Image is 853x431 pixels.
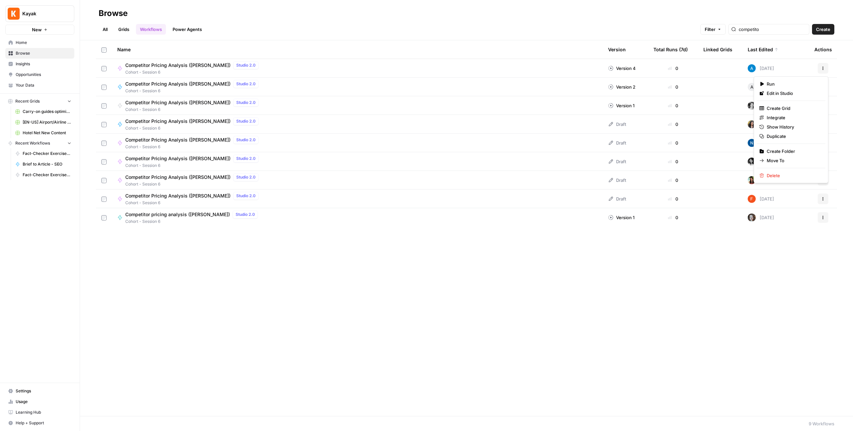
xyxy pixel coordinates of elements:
[748,195,774,203] div: [DATE]
[653,84,693,90] div: 0
[16,50,71,56] span: Browse
[125,99,231,106] span: Competitor Pricing Analysis ([PERSON_NAME])
[16,72,71,78] span: Opportunities
[748,83,774,91] div: [DATE]
[125,107,261,113] span: Cohort - Session 6
[750,84,753,90] span: A
[125,62,231,69] span: Competitor Pricing Analysis ([PERSON_NAME])
[236,118,256,124] span: Studio 2.0
[125,155,231,162] span: Competitor Pricing Analysis ([PERSON_NAME])
[5,25,74,35] button: New
[653,158,693,165] div: 0
[748,40,778,59] div: Last Edited
[653,214,693,221] div: 0
[653,40,688,59] div: Total Runs (7d)
[748,176,756,184] img: e4v89f89x2fg3vu1gtqy01mqi6az
[125,211,230,218] span: Competitor pricing analysis ([PERSON_NAME])
[748,64,756,72] img: o3cqybgnmipr355j8nz4zpq1mc6x
[5,59,74,69] a: Insights
[767,157,820,164] span: Move To
[748,120,774,128] div: [DATE]
[767,172,820,179] span: Delete
[236,137,256,143] span: Studio 2.0
[236,212,255,217] span: Studio 2.0
[5,80,74,91] a: Your Data
[748,158,756,166] img: 0w16hsb9dp3affd7irj0qqs67ma2
[748,102,774,110] div: [DATE]
[12,128,74,138] a: Hotel Net New Content
[23,130,71,136] span: Hotel Net New Content
[16,82,71,88] span: Your Data
[653,121,693,128] div: 0
[23,109,71,115] span: Carry-on guides optimization
[16,388,71,394] span: Settings
[12,170,74,180] a: Fact-Checker Exercises ([PERSON_NAME])
[117,192,597,206] a: Competitor Pricing Analysis ([PERSON_NAME])Studio 2.0Cohort - Session 6
[653,196,693,202] div: 0
[608,140,626,146] div: Draft
[814,40,832,59] div: Actions
[117,61,597,75] a: Competitor Pricing Analysis ([PERSON_NAME])Studio 2.0Cohort - Session 6
[117,173,597,187] a: Competitor Pricing Analysis ([PERSON_NAME])Studio 2.0Cohort - Session 6
[809,420,834,427] div: 9 Workflows
[5,48,74,59] a: Browse
[117,40,597,59] div: Name
[12,106,74,117] a: Carry-on guides optimization
[16,61,71,67] span: Insights
[117,211,597,224] a: Competitor pricing analysis ([PERSON_NAME])Studio 2.0Cohort - Session 6
[739,26,806,33] input: Search
[125,137,231,143] span: Competitor Pricing Analysis ([PERSON_NAME])
[117,80,597,94] a: Competitor Pricing Analysis ([PERSON_NAME])Studio 2.0Cohort - Session 6
[653,65,693,72] div: 0
[608,121,626,128] div: Draft
[125,88,261,94] span: Cohort - Session 6
[236,62,256,68] span: Studio 2.0
[705,26,715,33] span: Filter
[767,148,820,155] span: Create Folder
[608,196,626,202] div: Draft
[12,148,74,159] a: Fact-Checker Exercises ([PERSON_NAME])
[748,102,756,110] img: 4vx69xode0b6rvenq8fzgxnr47hp
[15,140,50,146] span: Recent Workflows
[136,24,166,35] a: Workflows
[653,102,693,109] div: 0
[117,117,597,131] a: Competitor Pricing Analysis ([PERSON_NAME])Studio 2.0Cohort - Session 6
[117,155,597,169] a: Competitor Pricing Analysis ([PERSON_NAME])Studio 2.0Cohort - Session 6
[748,64,774,72] div: [DATE]
[767,81,820,87] span: Run
[608,158,626,165] div: Draft
[748,176,774,184] div: [DATE]
[125,200,261,206] span: Cohort - Session 6
[5,396,74,407] a: Usage
[767,133,820,140] span: Duplicate
[125,69,261,75] span: Cohort - Session 6
[767,124,820,130] span: Show History
[5,386,74,396] a: Settings
[125,193,231,199] span: Competitor Pricing Analysis ([PERSON_NAME])
[125,125,261,131] span: Cohort - Session 6
[5,418,74,428] button: Help + Support
[12,117,74,128] a: [EN-US] Airport/Airline Content Refresh
[15,98,40,104] span: Recent Grids
[5,407,74,418] a: Learning Hub
[12,159,74,170] a: Brief to Article - SEO
[23,151,71,157] span: Fact-Checker Exercises ([PERSON_NAME])
[653,177,693,184] div: 0
[5,138,74,148] button: Recent Workflows
[767,114,820,121] span: Integrate
[169,24,206,35] a: Power Agents
[16,40,71,46] span: Home
[16,420,71,426] span: Help + Support
[125,218,261,224] span: Cohort - Session 6
[748,139,774,147] div: [DATE]
[5,69,74,80] a: Opportunities
[653,140,693,146] div: 0
[99,8,128,19] div: Browse
[5,96,74,106] button: Recent Grids
[748,214,774,221] div: [DATE]
[608,214,634,221] div: Version 1
[700,24,726,35] button: Filter
[125,118,231,125] span: Competitor Pricing Analysis ([PERSON_NAME])
[767,90,820,97] span: Edit in Studio
[767,105,820,112] span: Create Grid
